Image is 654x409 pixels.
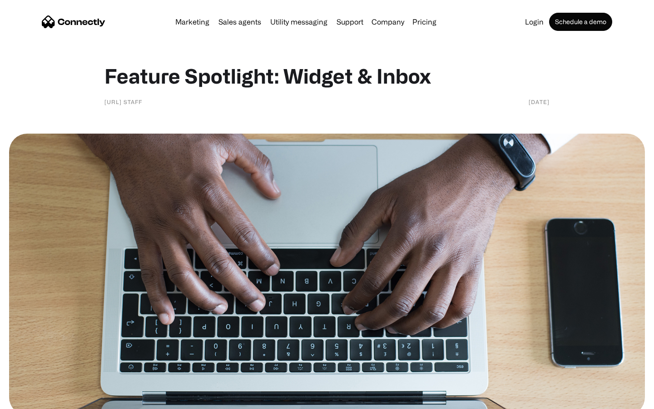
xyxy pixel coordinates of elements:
a: Marketing [172,18,213,25]
a: Login [521,18,547,25]
a: Utility messaging [267,18,331,25]
a: Schedule a demo [549,13,612,31]
aside: Language selected: English [9,393,54,406]
ul: Language list [18,393,54,406]
h1: Feature Spotlight: Widget & Inbox [104,64,550,88]
a: Pricing [409,18,440,25]
div: [DATE] [529,97,550,106]
a: Support [333,18,367,25]
div: [URL] staff [104,97,142,106]
div: Company [372,15,404,28]
a: Sales agents [215,18,265,25]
